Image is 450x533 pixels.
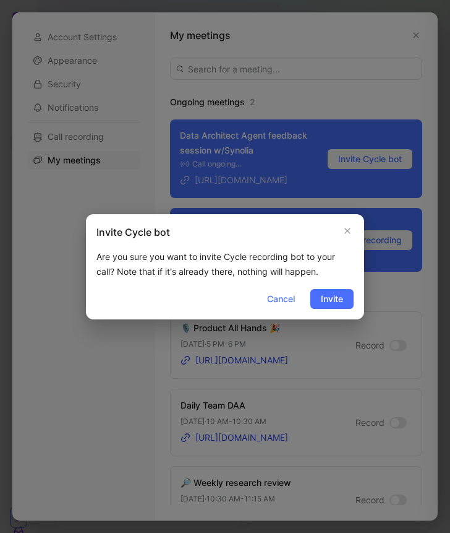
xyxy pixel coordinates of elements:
button: Cancel [257,289,305,309]
h2: Invite Cycle bot [96,225,170,240]
button: Invite [310,289,354,309]
span: Invite [321,292,343,306]
div: Are you sure you want to invite Cycle recording bot to your call? Note that if it's already there... [96,249,354,279]
span: Cancel [267,292,295,306]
